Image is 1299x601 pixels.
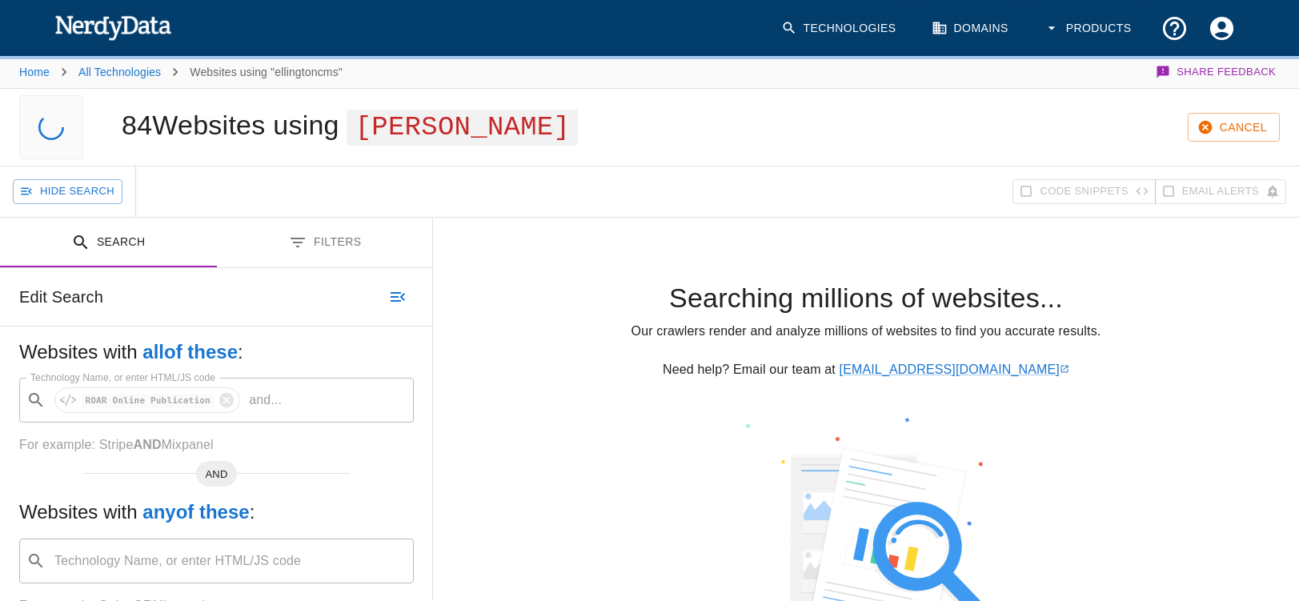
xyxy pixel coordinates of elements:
[347,110,578,146] span: [PERSON_NAME]
[19,499,414,525] h5: Websites with :
[142,341,238,363] b: all of these
[142,501,249,523] b: any of these
[133,438,161,451] b: AND
[1153,56,1280,88] button: Share Feedback
[772,5,909,52] a: Technologies
[459,322,1273,379] p: Our crawlers render and analyze millions of websites to find you accurate results. Need help? Ema...
[922,5,1021,52] a: Domains
[30,371,215,384] label: Technology Name, or enter HTML/JS code
[19,284,103,310] h6: Edit Search
[1034,5,1145,52] button: Products
[840,363,1069,376] a: [EMAIL_ADDRESS][DOMAIN_NAME]
[78,66,161,78] a: All Technologies
[19,56,343,88] nav: breadcrumb
[190,64,343,80] p: Websites using "ellingtoncms"
[19,435,414,455] p: For example: Stripe Mixpanel
[243,391,288,410] p: and ...
[13,179,122,204] button: Hide Search
[1198,5,1245,52] button: Account Settings
[196,467,238,483] span: AND
[1188,113,1280,142] button: Cancel
[54,11,172,43] img: NerdyData.com
[459,282,1273,315] h4: Searching millions of websites...
[19,339,414,365] h5: Websites with :
[122,110,578,140] h1: 84 Websites using
[217,218,434,268] button: Filters
[19,66,50,78] a: Home
[1151,5,1198,52] button: Support and Documentation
